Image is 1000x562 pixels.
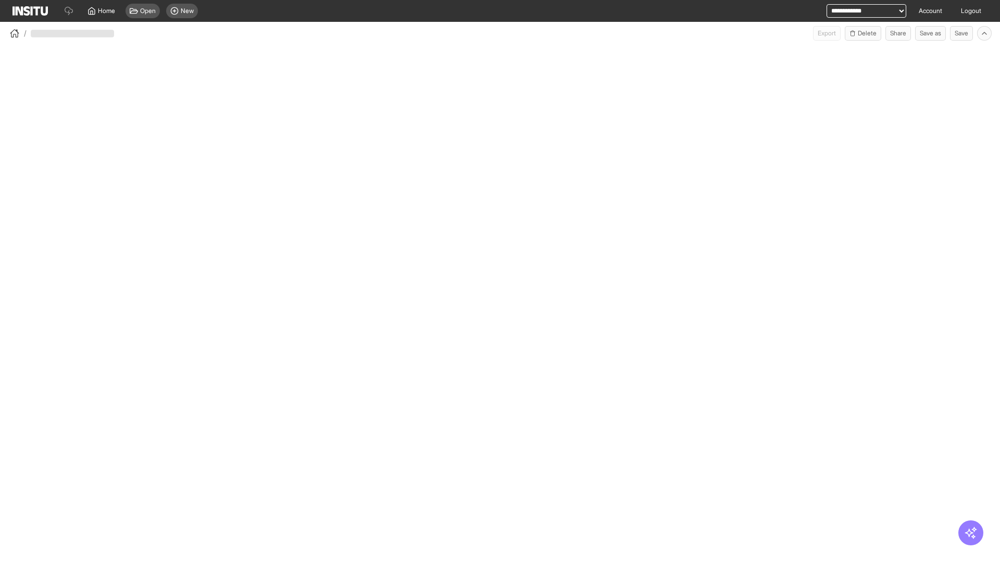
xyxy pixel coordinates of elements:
[950,26,973,41] button: Save
[181,7,194,15] span: New
[98,7,115,15] span: Home
[24,28,27,39] span: /
[813,26,841,41] span: Can currently only export from Insights reports.
[813,26,841,41] button: Export
[885,26,911,41] button: Share
[8,27,27,40] button: /
[845,26,881,41] button: Delete
[140,7,156,15] span: Open
[12,6,48,16] img: Logo
[915,26,946,41] button: Save as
